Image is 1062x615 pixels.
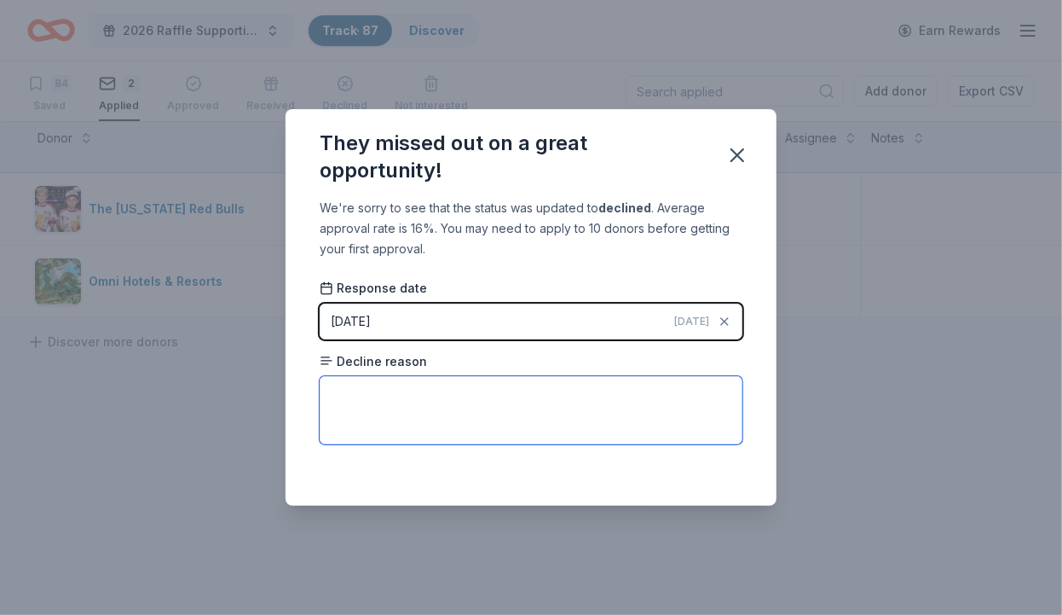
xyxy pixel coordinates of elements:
[674,315,709,328] span: [DATE]
[598,200,651,215] b: declined
[331,311,371,332] div: [DATE]
[320,353,427,370] span: Decline reason
[320,198,742,259] div: We're sorry to see that the status was updated to . Average approval rate is 16%. You may need to...
[320,304,742,339] button: [DATE][DATE]
[320,280,427,297] span: Response date
[320,130,705,184] div: They missed out on a great opportunity!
